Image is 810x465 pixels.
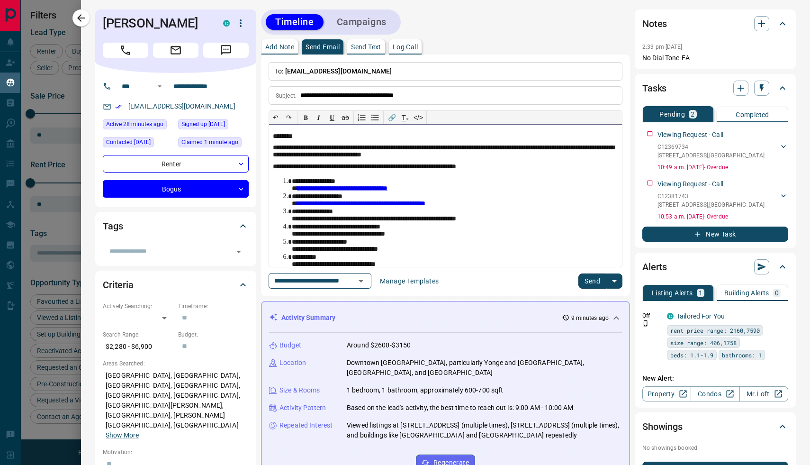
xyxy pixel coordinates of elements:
[642,255,788,278] div: Alerts
[398,111,412,124] button: T̲ₓ
[279,403,326,413] p: Activity Pattern
[657,190,788,211] div: C12381743[STREET_ADDRESS],[GEOGRAPHIC_DATA]
[642,77,788,100] div: Tasks
[115,103,122,110] svg: Email Verified
[178,137,249,150] div: Fri Sep 12 2025
[178,330,249,339] p: Budget:
[103,137,173,150] div: Tue Sep 09 2025
[181,119,225,129] span: Signed up [DATE]
[342,114,349,121] s: ab
[269,111,282,124] button: ↶
[369,111,382,124] button: Bullet list
[347,403,573,413] p: Based on the lead's activity, the best time to reach out is: 9:00 AM - 10:00 AM
[642,53,788,63] p: No Dial Tone-EA
[355,111,369,124] button: Numbered list
[330,114,334,121] span: 𝐔
[657,192,765,201] p: C12381743
[571,314,609,322] p: 9 minutes ago
[276,91,297,100] p: Subject:
[642,386,691,401] a: Property
[232,245,245,258] button: Open
[103,274,249,296] div: Criteria
[642,12,788,35] div: Notes
[691,386,739,401] a: Condos
[578,274,622,289] div: split button
[103,219,123,234] h2: Tags
[306,44,340,50] p: Send Email
[642,81,666,96] h2: Tasks
[642,415,788,438] div: Showings
[657,143,765,151] p: C12369734
[736,111,769,118] p: Completed
[106,430,139,440] button: Show More
[670,350,713,360] span: beds: 1.1-1.9
[385,111,398,124] button: 🔗
[670,326,760,335] span: rent price range: 2160,7590
[128,102,235,110] a: [EMAIL_ADDRESS][DOMAIN_NAME]
[279,420,333,430] p: Repeated Interest
[347,358,622,378] p: Downtown [GEOGRAPHIC_DATA], particularly Yonge and [GEOGRAPHIC_DATA], [GEOGRAPHIC_DATA], and [GEO...
[739,386,788,401] a: Mr.Loft
[178,302,249,310] p: Timeframe:
[269,309,622,327] div: Activity Summary9 minutes ago
[676,312,725,320] a: Tailored For You
[374,274,444,289] button: Manage Templates
[178,119,249,132] div: Tue Sep 09 2025
[657,179,723,189] p: Viewing Request - Call
[279,340,301,350] p: Budget
[103,359,249,368] p: Areas Searched:
[642,320,649,327] svg: Push Notification Only
[699,290,702,296] p: 1
[103,368,249,443] p: [GEOGRAPHIC_DATA], [GEOGRAPHIC_DATA], [GEOGRAPHIC_DATA], [GEOGRAPHIC_DATA], [GEOGRAPHIC_DATA], [G...
[642,259,667,274] h2: Alerts
[775,290,779,296] p: 0
[659,111,685,118] p: Pending
[282,111,296,124] button: ↷
[339,111,352,124] button: ab
[657,130,723,140] p: Viewing Request - Call
[412,111,425,124] button: </>
[299,111,312,124] button: 𝐁
[181,137,238,147] span: Claimed 1 minute ago
[347,420,622,440] p: Viewed listings at [STREET_ADDRESS] (multiple times), [STREET_ADDRESS] (multiple times), and buil...
[652,290,693,296] p: Listing Alerts
[691,111,694,118] p: 2
[285,67,392,75] span: [EMAIL_ADDRESS][DOMAIN_NAME]
[223,20,230,27] div: condos.ca
[642,16,667,31] h2: Notes
[103,330,173,339] p: Search Range:
[347,340,411,350] p: Around $2600-$3150
[103,16,209,31] h1: [PERSON_NAME]
[393,44,418,50] p: Log Call
[103,277,134,292] h2: Criteria
[103,215,249,237] div: Tags
[657,163,788,172] p: 10:49 a.m. [DATE] - Overdue
[642,44,683,50] p: 2:33 pm [DATE]
[281,313,335,323] p: Activity Summary
[642,227,788,242] button: New Task
[279,358,306,368] p: Location
[724,290,769,296] p: Building Alerts
[153,43,198,58] span: Email
[103,155,249,173] div: Renter
[203,43,249,58] span: Message
[279,385,320,395] p: Size & Rooms
[325,111,339,124] button: 𝐔
[154,81,165,92] button: Open
[103,180,249,198] div: Bogus
[269,62,622,81] p: To:
[657,151,765,160] p: [STREET_ADDRESS] , [GEOGRAPHIC_DATA]
[266,14,324,30] button: Timeline
[106,137,151,147] span: Contacted [DATE]
[578,274,606,289] button: Send
[351,44,381,50] p: Send Text
[642,419,683,434] h2: Showings
[642,374,788,383] p: New Alert:
[103,448,249,456] p: Motivation:
[347,385,503,395] p: 1 bedroom, 1 bathroom, approximately 600-700 sqft
[106,119,163,129] span: Active 28 minutes ago
[354,274,368,288] button: Open
[265,44,294,50] p: Add Note
[103,43,148,58] span: Call
[642,311,661,320] p: Off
